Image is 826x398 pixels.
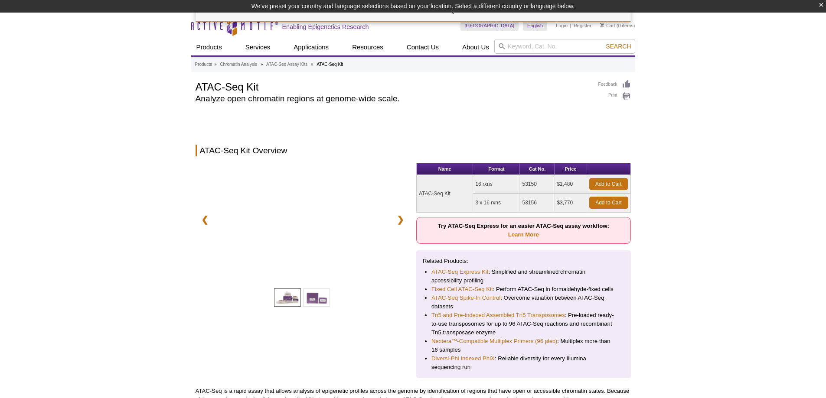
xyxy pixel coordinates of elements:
td: $1,480 [555,175,587,194]
a: Diversi-Phi Indexed PhiX [431,354,495,363]
li: » [214,62,217,67]
th: Name [417,163,473,175]
li: ATAC-Seq Kit [317,62,343,67]
li: : Reliable diversity for every Illumina sequencing run [431,354,616,372]
a: Print [598,91,631,101]
a: Login [556,23,568,29]
th: Format [473,163,520,175]
a: Add to Cart [589,197,628,209]
td: ATAC-Seq Kit [417,175,473,212]
li: : Multiplex more than 16 samples [431,337,616,354]
li: (0 items) [600,20,635,31]
a: Chromatin Analysis [220,61,257,68]
th: Price [555,163,587,175]
a: Learn More [508,231,539,238]
h2: Analyze open chromatin regions at genome-wide scale. [196,95,590,103]
img: Your Cart [600,23,604,27]
a: ATAC-Seq Assay Kits [266,61,307,68]
h1: ATAC-Seq Kit [196,80,590,93]
a: About Us [457,39,494,55]
a: Register [574,23,591,29]
a: [GEOGRAPHIC_DATA] [460,20,519,31]
li: » [261,62,263,67]
strong: Try ATAC-Seq Express for an easier ATAC-Seq assay workflow: [438,223,609,238]
a: Products [195,61,212,68]
td: 53150 [520,175,555,194]
a: Tn5 and Pre-indexed Assembled Tn5 Transposomes [431,311,565,320]
p: Related Products: [423,257,624,265]
a: Services [240,39,276,55]
a: ❯ [391,210,410,230]
li: | [570,20,571,31]
a: Resources [347,39,389,55]
a: Add to Cart [589,178,628,190]
td: $3,770 [555,194,587,212]
a: Feedback [598,80,631,89]
li: » [311,62,313,67]
td: 53156 [520,194,555,212]
input: Keyword, Cat. No. [494,39,635,54]
h2: Enabling Epigenetics Research [282,23,369,31]
a: Cart [600,23,615,29]
a: Applications [288,39,334,55]
a: Nextera™-Compatible Multiplex Primers (96 plex) [431,337,557,346]
a: Contact Us [402,39,444,55]
li: : Perform ATAC-Seq in formaldehyde-fixed cells [431,285,616,294]
a: ATAC-Seq Spike-In Control [431,294,500,302]
th: Cat No. [520,163,555,175]
td: 16 rxns [473,175,520,194]
a: Fixed Cell ATAC-Seq Kit [431,285,493,294]
h2: ATAC-Seq Kit Overview [196,145,631,156]
a: ATAC-Seq Express Kit [431,268,488,276]
button: Search [603,42,633,50]
td: 3 x 16 rxns [473,194,520,212]
li: : Simplified and streamlined chromatin accessibility profiling [431,268,616,285]
li: : Overcome variation between ATAC-Seq datasets [431,294,616,311]
a: English [523,20,547,31]
span: Search [606,43,631,50]
a: ❮ [196,210,214,230]
li: : Pre-loaded ready-to-use transposomes for up to 96 ATAC-Seq reactions and recombinant Tn5 transp... [431,311,616,337]
a: Products [191,39,227,55]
